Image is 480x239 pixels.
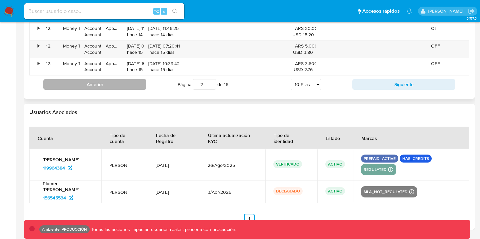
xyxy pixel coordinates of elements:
span: Accesos rápidos [362,8,400,15]
span: 3.157.3 [467,16,477,21]
p: franco.barberis@mercadolibre.com [428,8,466,14]
h2: Usuarios Asociados [29,109,469,116]
span: ⌥ [154,8,159,14]
a: Notificaciones [406,8,412,14]
a: Salir [468,8,475,15]
p: Todas las acciones impactan usuarios reales, proceda con precaución. [90,226,236,233]
p: Ambiente: PRODUCCIÓN [42,228,87,231]
input: Buscar usuario o caso... [24,7,184,16]
span: s [163,8,165,14]
button: search-icon [168,7,182,16]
